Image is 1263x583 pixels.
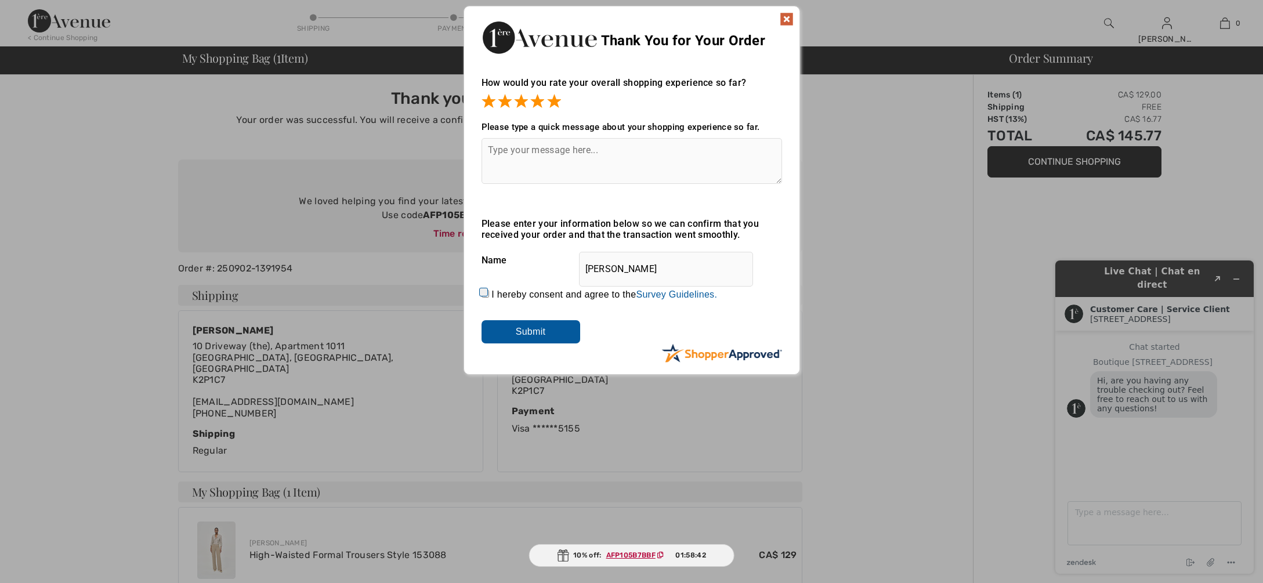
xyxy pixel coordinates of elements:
img: Thank You for Your Order [482,18,598,57]
img: x [780,12,794,26]
div: Chat started [21,91,196,100]
span: Chat [27,8,51,19]
div: [STREET_ADDRESS] [44,63,198,73]
label: I hereby consent and agree to the [491,289,717,300]
button: Menu [176,305,194,318]
span: Hi, are you having any trouble checking out? Feel free to reach out to us with any questions! [51,125,164,162]
h1: Live Chat | Chat en direct [50,14,162,40]
button: End chat [135,305,154,318]
span: Thank You for Your Order [601,32,765,49]
div: Boutique [STREET_ADDRESS] [47,106,196,115]
h2: Customer Care | Service Client [44,53,198,63]
img: avatar [21,148,39,166]
span: 01:58:42 [675,550,705,560]
button: Minimize widget [181,20,200,36]
div: 10% off: [529,544,734,567]
img: Gift.svg [557,549,569,562]
div: Name [482,246,782,275]
button: Attach file [155,304,174,319]
ins: AFP105B7BBF [606,551,656,559]
div: Please type a quick message about your shopping experience so far. [482,122,782,132]
div: How would you rate your overall shopping experience so far? [482,66,782,110]
img: avatar [19,53,37,72]
div: Please enter your information below so we can confirm that you received your order and that the t... [482,218,782,240]
input: Submit [482,320,580,343]
button: Popout [162,20,181,36]
a: Survey Guidelines. [636,289,717,299]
